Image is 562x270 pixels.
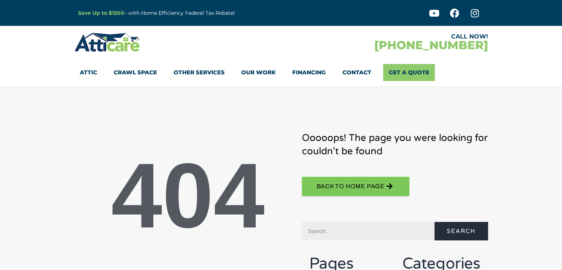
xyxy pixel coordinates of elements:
[174,64,225,81] a: Other Services
[74,150,302,242] p: 404
[435,222,488,240] button: Search
[343,64,371,81] a: Contact
[114,64,157,81] a: Crawl Space
[317,180,385,192] span: BACK TO hOME PAGE
[302,131,488,158] h3: Ooooops! The page you were looking for couldn't be found
[383,64,435,81] a: Get A Quote
[80,64,97,81] a: Attic
[281,34,488,40] div: CALL NOW!
[78,9,317,17] p: – with Home Efficiency Federal Tax Rebate!
[241,64,276,81] a: Our Work
[78,10,124,16] a: Save Up to $1200
[80,64,483,81] nav: Menu
[302,222,435,240] input: Search...
[292,64,326,81] a: Financing
[302,177,409,196] a: BACK TO hOME PAGE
